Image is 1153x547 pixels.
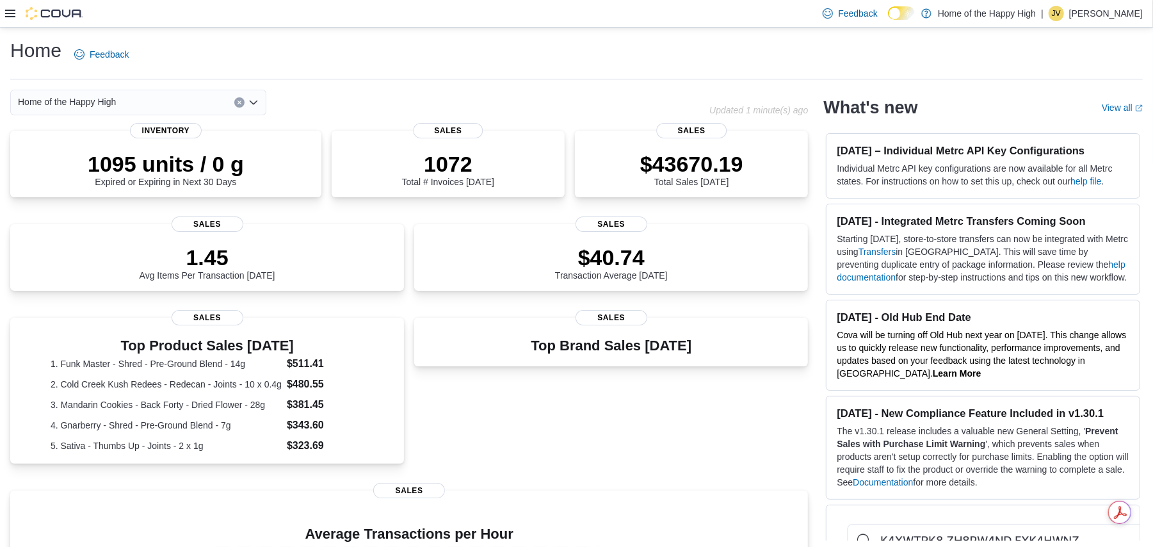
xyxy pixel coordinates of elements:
span: Sales [373,483,445,498]
button: Clear input [234,97,245,108]
div: Expired or Expiring in Next 30 Days [88,151,244,187]
h3: [DATE] – Individual Metrc API Key Configurations [837,144,1129,157]
span: Inventory [130,123,202,138]
a: help documentation [837,259,1125,282]
div: Total Sales [DATE] [640,151,743,187]
span: Sales [576,310,647,325]
p: | [1041,6,1044,21]
span: Home of the Happy High [18,94,116,110]
span: Feedback [838,7,877,20]
a: Transfers [859,247,896,257]
p: Starting [DATE], store-to-store transfers can now be integrated with Metrc using in [GEOGRAPHIC_D... [837,233,1129,284]
div: Jennifer Verney [1049,6,1064,21]
span: JV [1052,6,1061,21]
span: Sales [576,216,647,232]
dd: $381.45 [287,397,364,412]
span: Sales [172,216,243,232]
a: Documentation [853,477,913,487]
p: Individual Metrc API key configurations are now available for all Metrc states. For instructions ... [837,162,1129,188]
h3: Top Product Sales [DATE] [51,338,364,354]
div: Total # Invoices [DATE] [402,151,494,187]
div: Avg Items Per Transaction [DATE] [140,245,275,281]
h3: [DATE] - New Compliance Feature Included in v1.30.1 [837,407,1129,420]
h4: Average Transactions per Hour [20,527,798,542]
h3: Top Brand Sales [DATE] [531,338,691,354]
dd: $511.41 [287,356,364,371]
p: 1095 units / 0 g [88,151,244,177]
p: Home of the Happy High [938,6,1036,21]
dt: 3. Mandarin Cookies - Back Forty - Dried Flower - 28g [51,398,282,411]
p: Updated 1 minute(s) ago [709,105,808,115]
p: 1072 [402,151,494,177]
img: Cova [26,7,83,20]
a: Feedback [69,42,134,67]
a: Feedback [818,1,882,26]
dd: $343.60 [287,418,364,433]
h3: [DATE] - Old Hub End Date [837,311,1129,323]
dt: 1. Funk Master - Shred - Pre-Ground Blend - 14g [51,357,282,370]
h2: What's new [823,97,917,118]
span: Sales [413,123,483,138]
p: $40.74 [555,245,668,270]
h3: [DATE] - Integrated Metrc Transfers Coming Soon [837,215,1129,227]
h1: Home [10,38,61,63]
span: Feedback [90,48,129,61]
span: Sales [172,310,243,325]
svg: External link [1135,104,1143,112]
dt: 2. Cold Creek Kush Redees - Redecan - Joints - 10 x 0.4g [51,378,282,391]
a: Learn More [933,368,981,379]
p: 1.45 [140,245,275,270]
dd: $323.69 [287,438,364,453]
dd: $480.55 [287,377,364,392]
dt: 4. Gnarberry - Shred - Pre-Ground Blend - 7g [51,419,282,432]
input: Dark Mode [888,6,915,20]
strong: Prevent Sales with Purchase Limit Warning [837,426,1118,449]
a: help file [1070,176,1101,186]
dt: 5. Sativa - Thumbs Up - Joints - 2 x 1g [51,439,282,452]
span: Cova will be turning off Old Hub next year on [DATE]. This change allows us to quickly release ne... [837,330,1126,379]
a: View allExternal link [1102,102,1143,113]
button: Open list of options [248,97,259,108]
div: Transaction Average [DATE] [555,245,668,281]
span: Sales [657,123,727,138]
p: $43670.19 [640,151,743,177]
p: [PERSON_NAME] [1069,6,1143,21]
p: The v1.30.1 release includes a valuable new General Setting, ' ', which prevents sales when produ... [837,425,1129,489]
